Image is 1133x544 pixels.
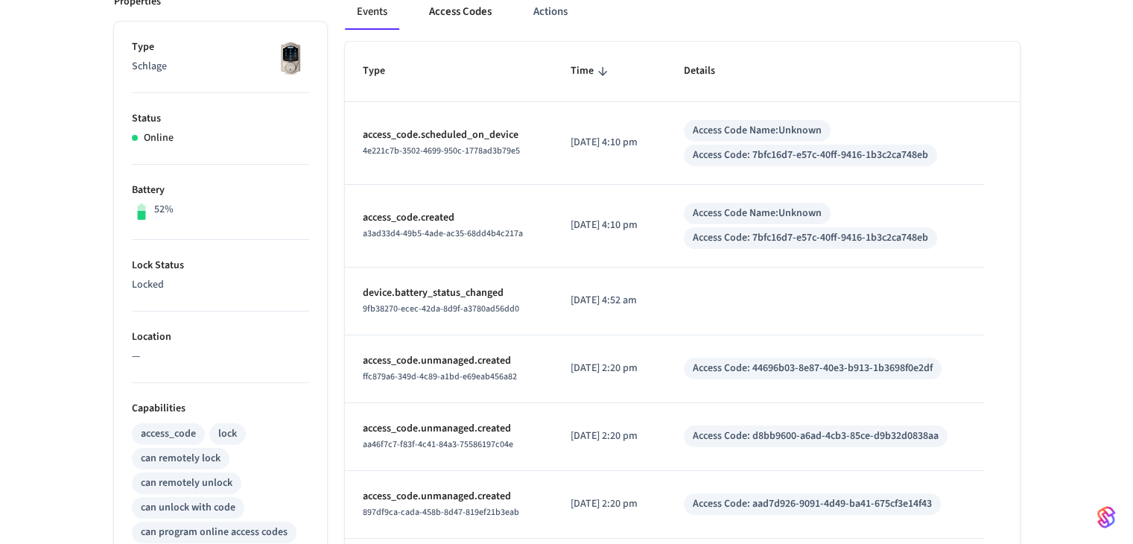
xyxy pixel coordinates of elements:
p: 52% [154,202,174,218]
span: 897df9ca-cada-458b-8d47-819ef21b3eab [363,506,519,519]
span: Details [684,60,734,83]
div: can remotely unlock [141,475,232,491]
p: access_code.unmanaged.created [363,353,535,369]
div: can program online access codes [141,525,288,540]
p: [DATE] 4:52 am [570,293,648,309]
p: Status [132,111,309,127]
p: [DATE] 2:20 pm [570,496,648,512]
p: [DATE] 2:20 pm [570,428,648,444]
div: Access Code: 44696b03-8e87-40e3-b913-1b3698f0e2df [693,361,933,376]
img: Schlage Sense Smart Deadbolt with Camelot Trim, Front [272,39,309,77]
p: [DATE] 4:10 pm [570,218,648,233]
span: 4e221c7b-3502-4699-950c-1778ad3b79e5 [363,145,520,157]
div: can remotely lock [141,451,220,466]
span: 9fb38270-ecec-42da-8d9f-a3780ad56dd0 [363,303,519,315]
p: Online [144,130,174,146]
p: [DATE] 4:10 pm [570,135,648,151]
span: a3ad33d4-49b5-4ade-ac35-68dd4b4c217a [363,227,523,240]
div: Access Code: 7bfc16d7-e57c-40ff-9416-1b3c2ca748eb [693,148,928,163]
div: Access Code: 7bfc16d7-e57c-40ff-9416-1b3c2ca748eb [693,230,928,246]
p: Capabilities [132,401,309,417]
div: Access Code Name: Unknown [693,123,822,139]
span: aa46f7c7-f83f-4c41-84a3-75586197c04e [363,438,513,451]
p: Lock Status [132,258,309,273]
img: SeamLogoGradient.69752ec5.svg [1097,505,1115,529]
p: access_code.unmanaged.created [363,489,535,505]
p: [DATE] 2:20 pm [570,361,648,376]
div: Access Code Name: Unknown [693,206,822,221]
p: device.battery_status_changed [363,285,535,301]
span: ffc879a6-349d-4c89-a1bd-e69eab456a82 [363,370,517,383]
div: access_code [141,426,196,442]
p: access_code.created [363,210,535,226]
div: Access Code: d8bb9600-a6ad-4cb3-85ce-d9b32d0838aa [693,428,939,444]
p: Battery [132,183,309,198]
p: Schlage [132,59,309,75]
span: Time [570,60,612,83]
div: can unlock with code [141,500,235,516]
p: access_code.unmanaged.created [363,421,535,437]
p: — [132,349,309,364]
span: Type [363,60,404,83]
p: Location [132,329,309,345]
p: access_code.scheduled_on_device [363,127,535,143]
div: lock [218,426,237,442]
p: Locked [132,277,309,293]
div: Access Code: aad7d926-9091-4d49-ba41-675cf3e14f43 [693,496,932,512]
p: Type [132,39,309,55]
